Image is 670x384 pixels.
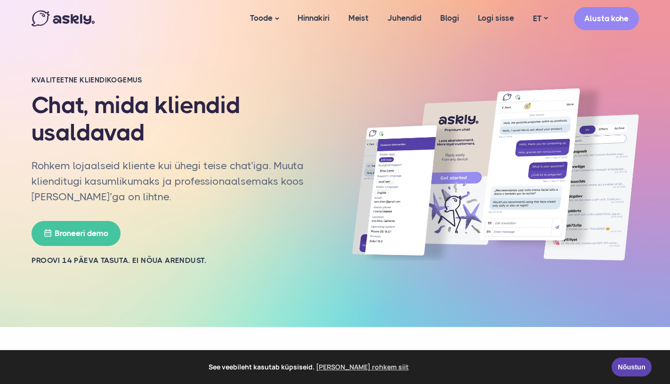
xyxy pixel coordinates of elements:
[32,92,319,146] h1: Chat, mida kliendid usaldavad
[14,360,605,374] span: See veebileht kasutab küpsiseid.
[352,85,639,261] img: Askly vestlusaken
[32,75,319,85] h2: Kvaliteetne kliendikogemus
[32,158,319,204] p: Rohkem lojaalseid kliente kui ühegi teise chat’iga. Muuta klienditugi kasumlikumaks ja profession...
[32,10,95,26] img: Askly
[32,255,319,266] h2: Proovi 14 päeva tasuta. Ei nõua arendust.
[574,7,639,30] a: Alusta kohe
[612,358,652,376] a: Nõustun
[524,12,557,25] a: ET
[315,360,410,374] a: learn more about cookies
[32,221,121,246] a: Broneeri demo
